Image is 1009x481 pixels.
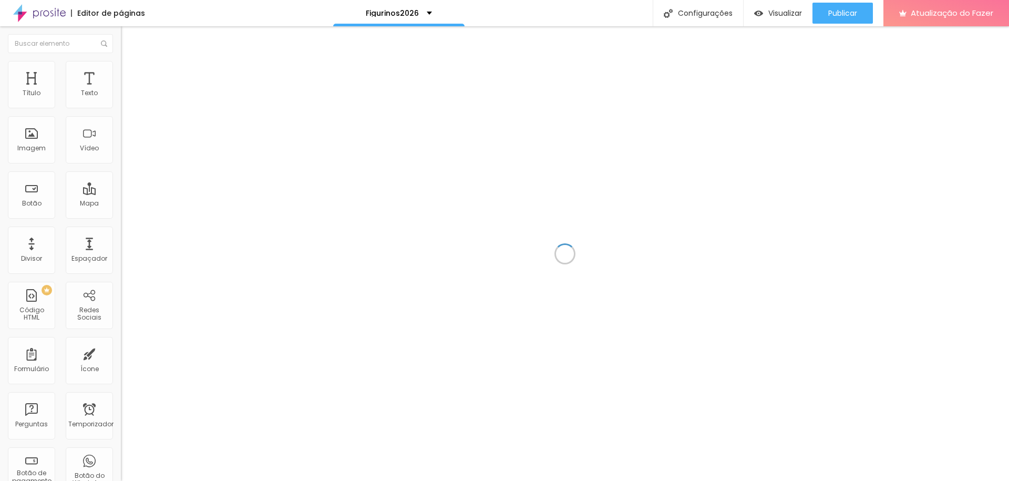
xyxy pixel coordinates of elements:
font: Título [23,88,40,97]
font: Vídeo [80,144,99,152]
font: Formulário [14,364,49,373]
font: Botão [22,199,42,208]
img: Ícone [101,40,107,47]
font: Divisor [21,254,42,263]
font: Texto [81,88,98,97]
button: Publicar [812,3,873,24]
font: Temporizador [68,419,114,428]
font: Código HTML [19,305,44,322]
input: Buscar elemento [8,34,113,53]
font: Redes Sociais [77,305,101,322]
font: Ícone [80,364,99,373]
font: Atualização do Fazer [911,7,993,18]
font: Visualizar [768,8,802,18]
font: Publicar [828,8,857,18]
font: Configurações [678,8,733,18]
font: Espaçador [71,254,107,263]
font: Perguntas [15,419,48,428]
img: view-1.svg [754,9,763,18]
font: Editor de páginas [77,8,145,18]
font: Imagem [17,144,46,152]
font: Mapa [80,199,99,208]
button: Visualizar [744,3,812,24]
img: Ícone [664,9,673,18]
p: Figurinos2026 [366,9,419,17]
